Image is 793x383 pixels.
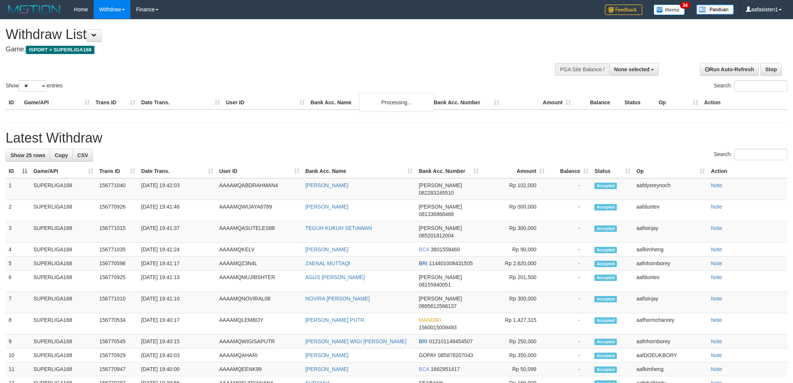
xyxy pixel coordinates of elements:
td: 156770596 [96,257,138,270]
span: Accepted [594,317,617,324]
td: - [548,292,591,313]
a: NOVIRA [PERSON_NAME] [305,296,370,302]
td: aafisinjay [633,292,708,313]
td: SUPERLIGA168 [30,243,96,257]
td: - [548,200,591,221]
td: aafnhornborey [633,335,708,348]
td: 156771040 [96,178,138,200]
a: Note [711,246,722,252]
td: [DATE] 19:41:46 [138,200,216,221]
td: SUPERLIGA168 [30,313,96,335]
td: 5 [6,257,30,270]
td: - [548,270,591,292]
span: Accepted [594,353,617,359]
td: aafduntev [633,270,708,292]
button: None selected [609,63,659,76]
span: Copy 085878207043 to clipboard [438,352,473,358]
div: Processing... [359,93,434,112]
a: Show 25 rows [6,149,50,162]
td: AAAAMQNOVIRAL08 [216,292,302,313]
td: Rp 1,427,315 [482,313,548,335]
a: [PERSON_NAME] [305,352,349,358]
td: Rp 300,000 [482,292,548,313]
th: User ID [223,96,308,110]
td: aafkimheng [633,243,708,257]
td: Rp 50,099 [482,362,548,376]
td: AAAAMQEENK99 [216,362,302,376]
td: 156770925 [96,270,138,292]
td: SUPERLIGA168 [30,335,96,348]
th: Balance: activate to sort column ascending [548,164,591,178]
span: Copy 0895612566137 to clipboard [419,303,456,309]
span: Accepted [594,225,617,232]
img: MOTION_logo.png [6,4,63,15]
td: 11 [6,362,30,376]
td: SUPERLIGA168 [30,292,96,313]
td: [DATE] 19:41:10 [138,292,216,313]
input: Search: [734,80,787,92]
span: [PERSON_NAME] [419,225,462,231]
td: 156771015 [96,221,138,243]
td: 3 [6,221,30,243]
span: Accepted [594,183,617,189]
td: aafisinjay [633,221,708,243]
span: Copy 1560015009493 to clipboard [419,324,456,330]
td: - [548,178,591,200]
a: [PERSON_NAME] [305,246,349,252]
td: Rp 350,000 [482,348,548,362]
img: Feedback.jpg [605,5,642,15]
td: 156770929 [96,348,138,362]
td: aafkimheng [633,362,708,376]
a: TEGUH KUKUH SETIAWAN [305,225,372,231]
th: Date Trans. [138,96,223,110]
span: [PERSON_NAME] [419,204,462,210]
a: Note [711,274,722,280]
span: 34 [680,2,690,9]
span: GOPAY [419,352,436,358]
span: ISPORT > SUPERLIGA168 [26,46,94,54]
td: - [548,243,591,257]
td: [DATE] 19:42:03 [138,178,216,200]
td: SUPERLIGA168 [30,270,96,292]
td: AAAAMQLEMBOY [216,313,302,335]
h1: Withdraw List [6,27,521,42]
img: panduan.png [696,5,734,15]
td: SUPERLIGA168 [30,200,96,221]
td: [DATE] 19:41:24 [138,243,216,257]
td: SUPERLIGA168 [30,362,96,376]
td: Rp 500,000 [482,200,548,221]
h4: Game: [6,46,521,53]
span: Accepted [594,366,617,373]
th: ID [6,96,21,110]
td: Rp 102,000 [482,178,548,200]
span: Copy 1662951417 to clipboard [431,366,460,372]
td: 2 [6,200,30,221]
td: - [548,348,591,362]
td: AAAAMQWIJAYA8789 [216,200,302,221]
a: Note [711,182,722,188]
span: MANDIRI [419,317,441,323]
th: Trans ID [93,96,138,110]
a: ZAENAL MUTTAQI [305,260,350,266]
td: AAAAMQASUTELES88 [216,221,302,243]
span: Accepted [594,247,617,253]
label: Search: [714,149,787,160]
span: Copy [55,152,68,158]
th: Op: activate to sort column ascending [633,164,708,178]
td: AAAAMQZ3N4L [216,257,302,270]
td: Rp 201,500 [482,270,548,292]
th: Balance [574,96,621,110]
span: Copy 08155940051 to clipboard [419,282,451,288]
td: - [548,313,591,335]
a: Note [711,260,722,266]
td: AAAAMQWIGISAPUTR [216,335,302,348]
a: Run Auto-Refresh [700,63,759,76]
a: Note [711,225,722,231]
td: AAAAMQMUJIBSHTER [216,270,302,292]
td: - [548,257,591,270]
td: SUPERLIGA168 [30,348,96,362]
span: Accepted [594,275,617,281]
td: - [548,335,591,348]
span: Accepted [594,204,617,210]
td: 4 [6,243,30,257]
